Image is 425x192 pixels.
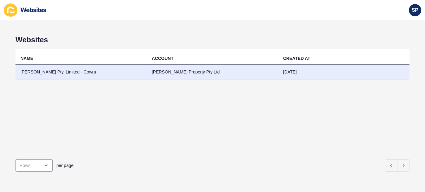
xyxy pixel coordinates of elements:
[20,55,33,61] div: NAME
[147,65,278,80] td: [PERSON_NAME] Property Pty Ltd
[15,65,147,80] td: [PERSON_NAME] Pty. Limited - Cowra
[15,35,410,44] h1: Websites
[152,55,173,61] div: ACCOUNT
[283,55,310,61] div: CREATED AT
[15,159,53,172] div: open menu
[278,65,410,80] td: [DATE]
[412,7,418,13] span: SP
[56,162,73,169] span: per page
